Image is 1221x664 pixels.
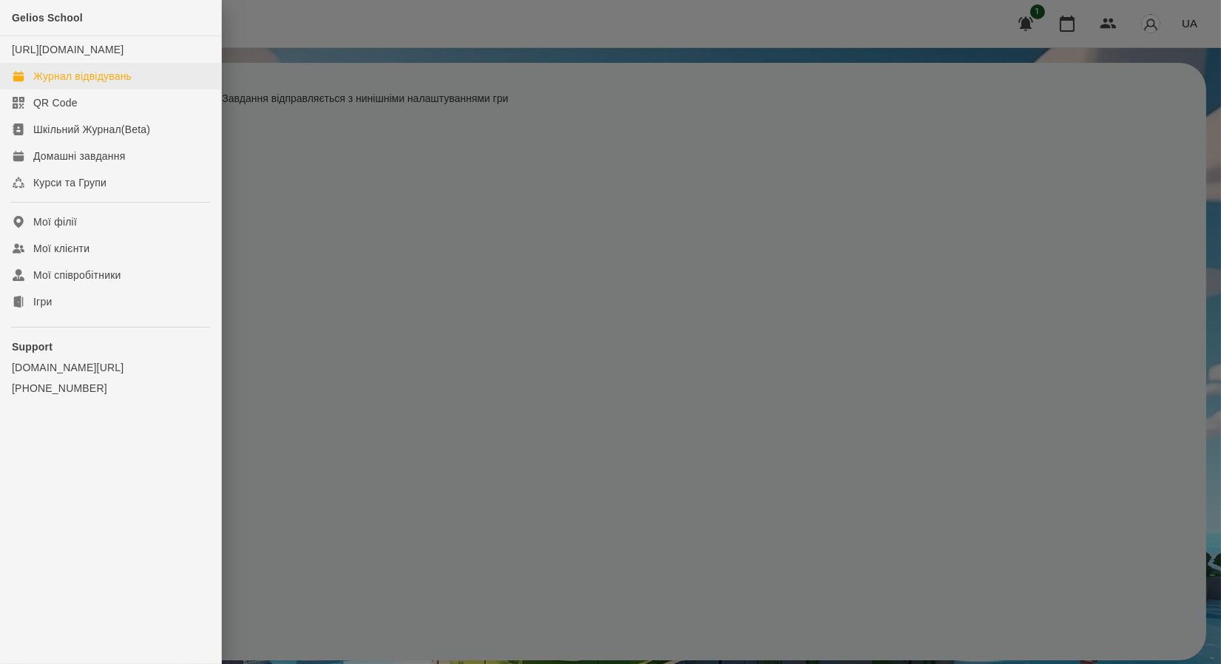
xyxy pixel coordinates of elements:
div: Курси та Групи [33,175,106,190]
a: [DOMAIN_NAME][URL] [12,360,209,375]
div: Мої філії [33,214,77,229]
div: QR Code [33,95,78,110]
div: Мої співробітники [33,268,121,282]
div: Журнал відвідувань [33,69,132,84]
div: Домашні завдання [33,149,125,163]
a: [PHONE_NUMBER] [12,381,209,396]
div: Ігри [33,294,52,309]
a: [URL][DOMAIN_NAME] [12,44,124,55]
span: Gelios School [12,12,83,24]
div: Шкільний Журнал(Beta) [33,122,150,137]
div: Мої клієнти [33,241,89,256]
p: Support [12,339,209,354]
